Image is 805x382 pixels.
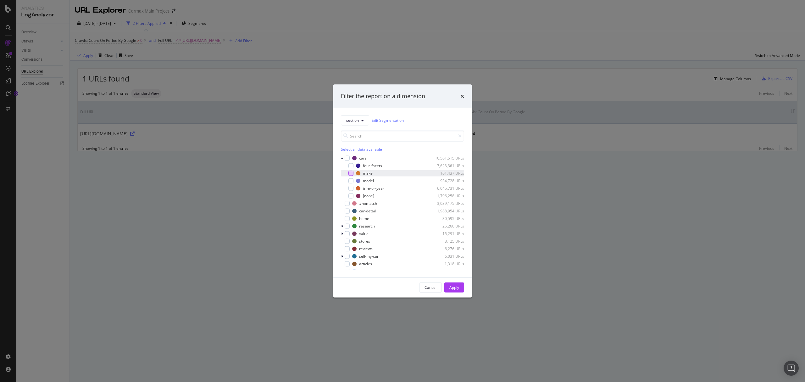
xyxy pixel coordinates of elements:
div: reviews [359,246,373,251]
div: articles [359,261,372,267]
div: 161,437 URLs [433,171,464,176]
div: trim-or-year [363,186,384,191]
div: four-facets [363,163,382,168]
div: 934,728 URLs [433,178,464,183]
div: 16,561,515 URLs [433,155,464,161]
button: Apply [444,282,464,292]
div: Filter the report on a dimension [341,92,425,100]
div: 3,039,175 URLs [433,201,464,206]
div: car-financing [359,269,382,274]
div: 6,276 URLs [433,246,464,251]
div: Cancel [425,285,436,290]
div: 1,796,258 URLs [433,193,464,199]
div: research [359,223,375,229]
div: 8,125 URLs [433,239,464,244]
div: cars [359,155,367,161]
div: Select all data available [341,146,464,152]
button: section [341,115,369,125]
div: times [460,92,464,100]
div: car-detail [359,208,376,214]
a: Edit Segmentation [372,117,404,124]
div: 6,031 URLs [433,254,464,259]
div: 6,045,731 URLs [433,186,464,191]
div: sell-my-car [359,254,379,259]
div: 26,260 URLs [433,223,464,229]
div: #nomatch [359,201,377,206]
div: model [363,178,374,183]
div: value [359,231,369,236]
div: Apply [449,285,459,290]
div: 30,595 URLs [433,216,464,221]
div: 7,623,361 URLs [433,163,464,168]
div: [none] [363,193,374,199]
button: Cancel [419,282,442,292]
div: make [363,171,373,176]
div: modal [333,85,472,298]
input: Search [341,130,464,141]
div: 1,988,954 URLs [433,208,464,214]
div: stores [359,239,370,244]
span: section [346,118,359,123]
div: 15,291 URLs [433,231,464,236]
div: home [359,216,369,221]
div: Open Intercom Messenger [784,361,799,376]
div: 261 URLs [433,269,464,274]
div: 1,318 URLs [433,261,464,267]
